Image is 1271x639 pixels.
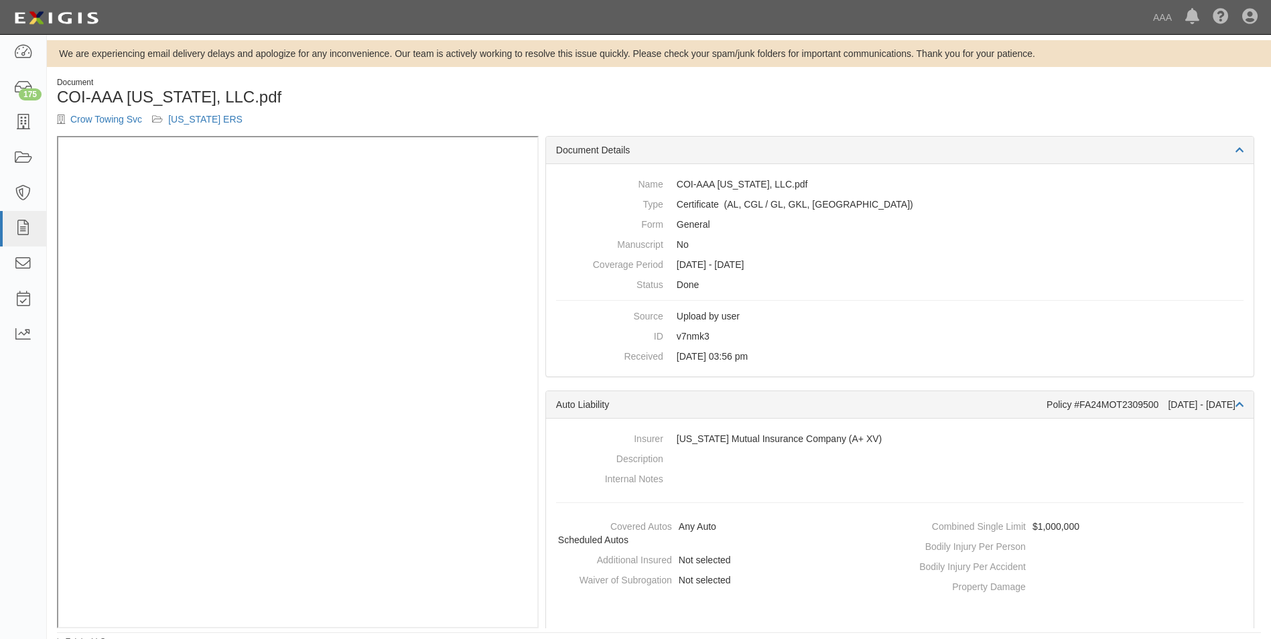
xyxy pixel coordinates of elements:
[551,570,894,590] dd: Not selected
[19,88,42,100] div: 175
[556,449,663,466] dt: Description
[556,469,663,486] dt: Internal Notes
[551,550,672,567] dt: Additional Insured
[905,516,1248,537] dd: $1,000,000
[1146,4,1179,31] a: AAA
[168,114,243,125] a: [US_STATE] ERS
[556,275,1244,295] dd: Done
[47,47,1271,60] div: We are experiencing email delivery delays and apologize for any inconvenience. Our team is active...
[556,326,663,343] dt: ID
[556,174,663,191] dt: Name
[556,275,663,291] dt: Status
[556,429,1244,449] dd: [US_STATE] Mutual Insurance Company (A+ XV)
[556,234,1244,255] dd: No
[556,234,663,251] dt: Manuscript
[556,306,663,323] dt: Source
[556,194,1244,214] dd: Auto Liability Commercial General Liability / Garage Liability Garage Keepers Liability On-Hook
[10,6,103,30] img: logo-5460c22ac91f19d4615b14bd174203de0afe785f0fc80cf4dbbc73dc1793850b.png
[556,346,1244,366] dd: [DATE] 03:56 pm
[1213,9,1229,25] i: Help Center - Complianz
[551,516,672,533] dt: Covered Autos
[556,326,1244,346] dd: v7nmk3
[551,516,894,550] dd: Any Auto, Scheduled Autos
[556,306,1244,326] dd: Upload by user
[905,537,1026,553] dt: Bodily Injury Per Person
[905,557,1026,573] dt: Bodily Injury Per Accident
[556,255,1244,275] dd: [DATE] - [DATE]
[556,398,1047,411] div: Auto Liability
[556,214,663,231] dt: Form
[905,516,1026,533] dt: Combined Single Limit
[546,137,1254,164] div: Document Details
[905,577,1026,593] dt: Property Damage
[556,429,663,445] dt: Insurer
[551,570,672,587] dt: Waiver of Subrogation
[556,255,663,271] dt: Coverage Period
[556,214,1244,234] dd: General
[70,114,142,125] a: Crow Towing Svc
[551,550,894,570] dd: Not selected
[556,194,663,211] dt: Type
[1047,398,1244,411] div: Policy #FA24MOT2309500 [DATE] - [DATE]
[57,77,649,88] div: Document
[556,174,1244,194] dd: COI-AAA [US_STATE], LLC.pdf
[57,88,649,106] h1: COI-AAA [US_STATE], LLC.pdf
[556,346,663,363] dt: Received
